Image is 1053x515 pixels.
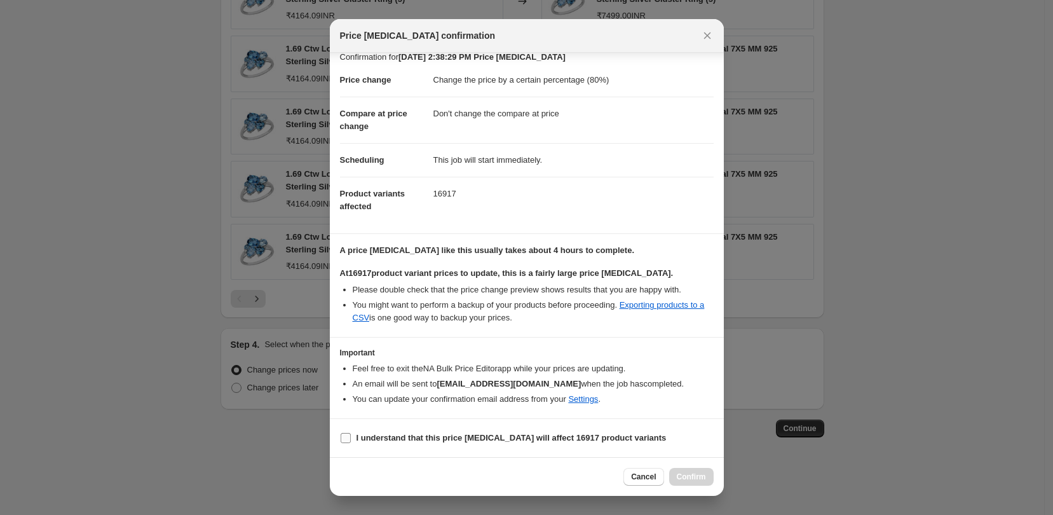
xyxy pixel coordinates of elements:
[353,284,714,296] li: Please double check that the price change preview shows results that you are happy with.
[698,27,716,45] button: Close
[340,155,384,165] span: Scheduling
[340,51,714,64] p: Confirmation for
[340,268,674,278] b: At 16917 product variant prices to update, this is a fairly large price [MEDICAL_DATA].
[340,29,496,42] span: Price [MEDICAL_DATA] confirmation
[433,97,714,130] dd: Don't change the compare at price
[340,348,714,358] h3: Important
[623,468,663,486] button: Cancel
[353,378,714,390] li: An email will be sent to when the job has completed .
[353,393,714,406] li: You can update your confirmation email address from your .
[433,64,714,97] dd: Change the price by a certain percentage (80%)
[357,433,667,443] b: I understand that this price [MEDICAL_DATA] will affect 16917 product variants
[340,75,391,85] span: Price change
[353,299,714,324] li: You might want to perform a backup of your products before proceeding. is one good way to backup ...
[437,379,581,388] b: [EMAIL_ADDRESS][DOMAIN_NAME]
[398,52,566,62] b: [DATE] 2:38:29 PM Price [MEDICAL_DATA]
[433,143,714,177] dd: This job will start immediately.
[433,177,714,210] dd: 16917
[353,362,714,375] li: Feel free to exit the NA Bulk Price Editor app while your prices are updating.
[340,109,407,131] span: Compare at price change
[568,394,598,404] a: Settings
[340,189,405,211] span: Product variants affected
[631,472,656,482] span: Cancel
[340,245,635,255] b: A price [MEDICAL_DATA] like this usually takes about 4 hours to complete.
